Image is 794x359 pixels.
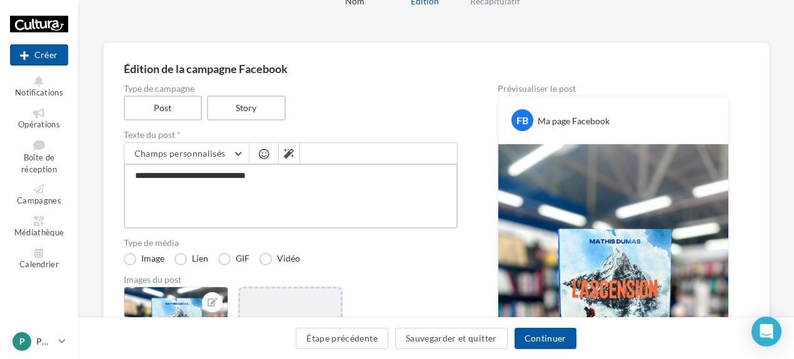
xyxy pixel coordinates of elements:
[751,317,781,347] div: Open Intercom Messenger
[124,84,458,93] label: Type de campagne
[395,328,508,349] button: Sauvegarder et quitter
[10,182,68,209] a: Campagnes
[18,119,60,129] span: Opérations
[10,44,68,66] div: Nouvelle campagne
[515,328,576,349] button: Continuer
[10,74,68,101] button: Notifications
[124,253,164,265] label: Image
[134,148,226,159] span: Champs personnalisés
[124,63,749,74] div: Édition de la campagne Facebook
[10,44,68,66] button: Créer
[124,239,458,247] label: Type de média
[174,253,208,265] label: Lien
[296,328,388,349] button: Étape précédente
[124,96,203,120] label: Post
[10,330,68,353] a: P PUBLIER
[218,253,249,265] label: GIF
[10,245,68,272] a: Calendrier
[259,253,300,265] label: Vidéo
[36,335,54,348] p: PUBLIER
[10,106,68,132] a: Opérations
[10,214,68,240] a: Médiathèque
[124,143,249,164] button: Champs personnalisés
[17,196,61,206] span: Campagnes
[124,275,458,284] div: Images du post
[124,130,458,139] label: Texte du post *
[15,87,63,97] span: Notifications
[10,137,68,177] a: Boîte de réception
[14,227,64,237] span: Médiathèque
[511,109,533,131] div: FB
[21,153,57,175] span: Boîte de réception
[19,335,25,348] span: P
[538,115,610,127] div: Ma page Facebook
[19,259,59,269] span: Calendrier
[207,96,286,120] label: Story
[498,84,729,93] div: Prévisualiser le post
